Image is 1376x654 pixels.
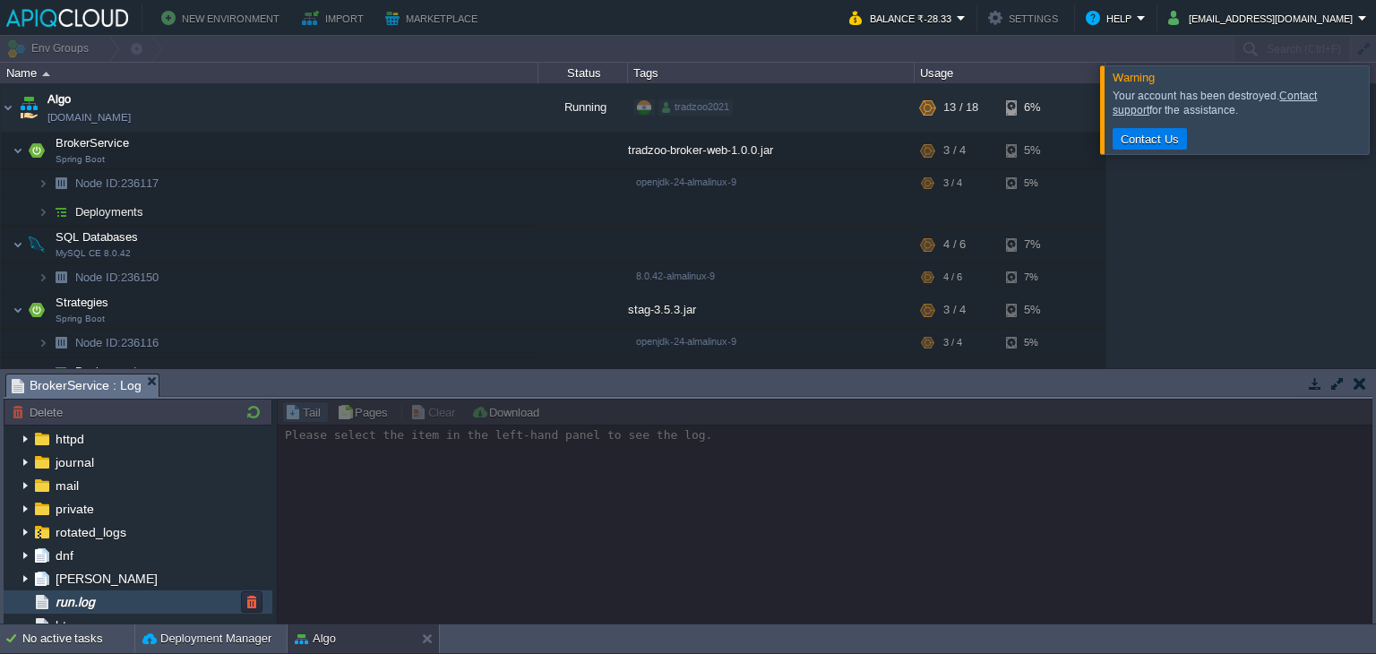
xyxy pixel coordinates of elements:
img: AMDAwAAAACH5BAEAAAAALAAAAAABAAEAAAICRAEAOw== [42,72,50,76]
div: 3 / 4 [943,292,966,328]
span: Node ID: [75,271,121,284]
span: MySQL CE 8.0.42 [56,248,131,259]
div: tradzoo2021 [658,99,733,116]
div: Running [538,83,628,132]
span: Spring Boot [56,314,105,324]
img: AMDAwAAAACH5BAEAAAAALAAAAAABAAEAAAICRAEAOw== [48,263,73,291]
div: Tags [629,63,914,83]
span: 236150 [73,270,161,285]
div: 3 / 4 [943,329,962,357]
span: Node ID: [75,336,121,349]
img: AMDAwAAAACH5BAEAAAAALAAAAAABAAEAAAICRAEAOw== [38,329,48,357]
a: Node ID:236116 [73,335,161,350]
div: No active tasks [22,624,134,653]
a: rotated_logs [52,524,129,540]
a: BrokerServiceSpring Boot [54,136,132,150]
img: AMDAwAAAACH5BAEAAAAALAAAAAABAAEAAAICRAEAOw== [24,133,49,168]
span: Spring Boot [56,154,105,165]
a: dnf [52,547,76,564]
a: StrategiesSpring Boot [54,296,111,309]
span: openjdk-24-almalinux-9 [636,336,736,347]
span: openjdk-24-almalinux-9 [636,176,736,187]
button: Algo [295,630,336,648]
img: AMDAwAAAACH5BAEAAAAALAAAAAABAAEAAAICRAEAOw== [48,329,73,357]
a: Deployments [73,364,146,379]
a: [DOMAIN_NAME] [47,108,131,126]
div: 7% [1006,263,1064,291]
a: SQL DatabasesMySQL CE 8.0.42 [54,230,141,244]
div: 13 / 18 [943,83,978,132]
div: 5% [1006,329,1064,357]
span: 8.0.42-almalinux-9 [636,271,715,281]
img: AMDAwAAAACH5BAEAAAAALAAAAAABAAEAAAICRAEAOw== [16,83,41,132]
img: AMDAwAAAACH5BAEAAAAALAAAAAABAAEAAAICRAEAOw== [24,292,49,328]
button: [EMAIL_ADDRESS][DOMAIN_NAME] [1168,7,1358,29]
span: SQL Databases [54,229,141,245]
img: AMDAwAAAACH5BAEAAAAALAAAAAABAAEAAAICRAEAOw== [13,133,23,168]
div: 7% [1006,227,1064,262]
a: private [52,501,97,517]
div: Name [2,63,537,83]
button: New Environment [161,7,285,29]
div: 5% [1006,133,1064,168]
a: journal [52,454,97,470]
img: AMDAwAAAACH5BAEAAAAALAAAAAABAAEAAAICRAEAOw== [24,227,49,262]
div: Status [539,63,627,83]
a: run.log [52,594,98,610]
div: 4 / 6 [943,227,966,262]
span: 236117 [73,176,161,191]
button: Help [1086,7,1137,29]
a: mail [52,478,82,494]
button: Settings [988,7,1063,29]
div: Your account has been destroyed. for the assistance. [1113,89,1364,117]
img: AMDAwAAAACH5BAEAAAAALAAAAAABAAEAAAICRAEAOw== [38,357,48,385]
img: APIQCloud [6,9,128,27]
a: httpd [52,431,87,447]
a: btmp [52,617,87,633]
span: BrokerService [54,135,132,151]
button: Balance ₹-28.33 [849,7,957,29]
button: Deployment Manager [142,630,271,648]
button: Marketplace [385,7,483,29]
img: AMDAwAAAACH5BAEAAAAALAAAAAABAAEAAAICRAEAOw== [38,263,48,291]
div: Usage [916,63,1105,83]
div: 3 / 4 [943,133,966,168]
button: Import [302,7,369,29]
div: stag-3.5.3.jar [628,292,915,328]
img: AMDAwAAAACH5BAEAAAAALAAAAAABAAEAAAICRAEAOw== [38,169,48,197]
img: AMDAwAAAACH5BAEAAAAALAAAAAABAAEAAAICRAEAOw== [38,198,48,226]
img: AMDAwAAAACH5BAEAAAAALAAAAAABAAEAAAICRAEAOw== [13,292,23,328]
span: [PERSON_NAME] [52,571,160,587]
img: AMDAwAAAACH5BAEAAAAALAAAAAABAAEAAAICRAEAOw== [1,83,15,132]
div: 4 / 6 [943,263,962,291]
a: Deployments [73,204,146,219]
button: Contact Us [1115,131,1184,147]
button: Delete [12,404,68,420]
span: Warning [1113,71,1155,84]
span: 236116 [73,335,161,350]
div: 6% [1006,83,1064,132]
div: 5% [1006,292,1064,328]
img: AMDAwAAAACH5BAEAAAAALAAAAAABAAEAAAICRAEAOw== [13,227,23,262]
span: Strategies [54,295,111,310]
img: AMDAwAAAACH5BAEAAAAALAAAAAABAAEAAAICRAEAOw== [48,169,73,197]
div: tradzoo-broker-web-1.0.0.jar [628,133,915,168]
span: Node ID: [75,176,121,190]
div: 5% [1006,169,1064,197]
a: Algo [47,90,71,108]
div: 3 / 4 [943,169,962,197]
img: AMDAwAAAACH5BAEAAAAALAAAAAABAAEAAAICRAEAOw== [48,198,73,226]
a: Node ID:236117 [73,176,161,191]
img: AMDAwAAAACH5BAEAAAAALAAAAAABAAEAAAICRAEAOw== [48,357,73,385]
